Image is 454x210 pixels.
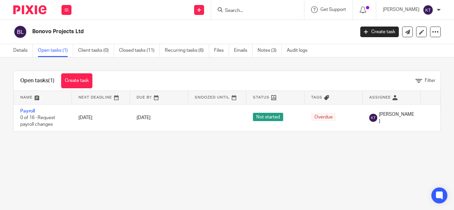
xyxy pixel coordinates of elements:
[61,73,92,88] a: Create task
[287,44,312,57] a: Audit logs
[119,44,160,57] a: Closed tasks (11)
[423,5,433,15] img: svg%3E
[369,114,377,122] img: svg%3E
[78,44,114,57] a: Client tasks (0)
[360,27,399,37] a: Create task
[48,78,55,83] span: (1)
[13,25,27,39] img: svg%3E
[72,104,130,131] td: [DATE]
[137,115,151,120] span: [DATE]
[234,44,253,57] a: Emails
[20,77,55,84] h1: Open tasks
[320,7,346,12] span: Get Support
[38,44,73,57] a: Open tasks (1)
[13,5,47,14] img: Pixie
[253,96,270,99] span: Status
[20,115,55,127] span: 0 of 16 · Request payroll changes
[425,78,435,83] span: Filter
[311,96,322,99] span: Tags
[379,111,414,125] span: [PERSON_NAME]
[383,6,419,13] p: [PERSON_NAME]
[253,113,283,121] span: Not started
[224,8,284,14] input: Search
[32,28,287,35] h2: Bonovo Projects Ltd
[214,44,229,57] a: Files
[311,113,336,121] span: Overdue
[165,44,209,57] a: Recurring tasks (6)
[195,96,230,99] span: Snoozed Until
[258,44,282,57] a: Notes (3)
[20,109,35,113] a: Payroll
[13,44,33,57] a: Details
